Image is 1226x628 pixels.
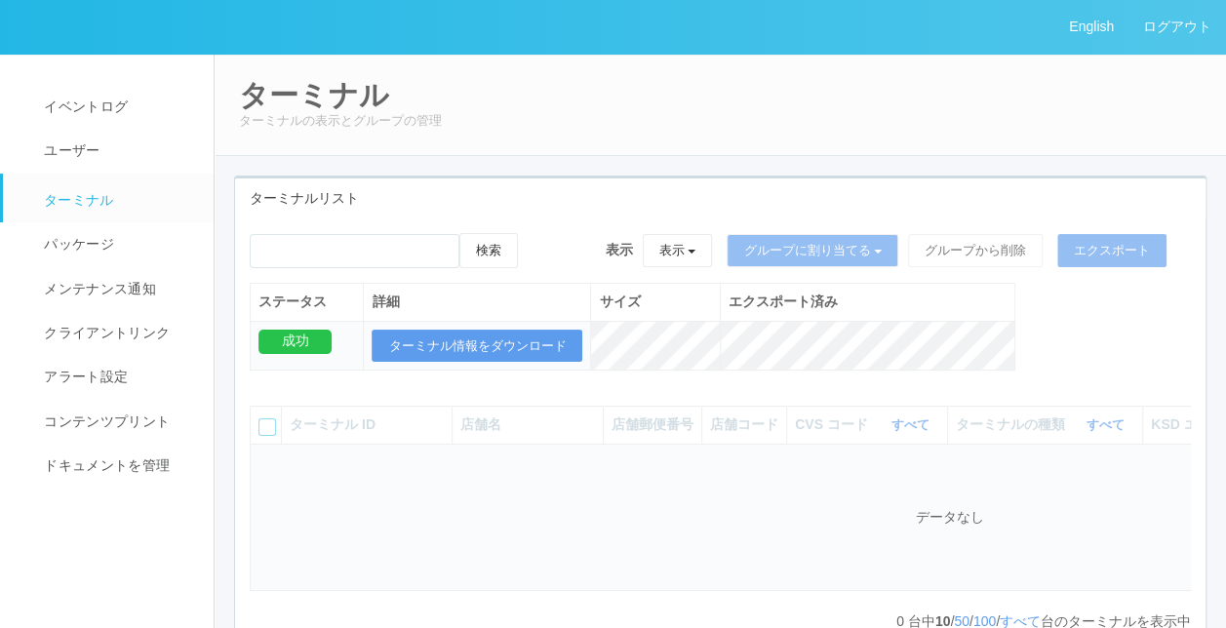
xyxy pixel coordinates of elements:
[908,234,1043,267] button: グループから削除
[727,234,898,267] button: グループに割り当てる
[258,330,332,354] div: 成功
[3,267,231,311] a: メンテナンス通知
[239,111,1202,131] p: ターミナルの表示とグループの管理
[39,325,170,340] span: クライアントリンク
[39,413,170,429] span: コンテンツプリント
[372,292,582,312] div: 詳細
[643,234,713,267] button: 表示
[612,416,693,432] span: 店舗郵便番号
[39,457,170,473] span: ドキュメントを管理
[460,416,501,432] span: 店舗名
[258,292,355,312] div: ステータス
[1087,417,1129,432] a: すべて
[1082,415,1134,435] button: すべて
[239,79,1202,111] h2: ターミナル
[606,240,633,260] span: 表示
[39,98,128,114] span: イベントログ
[3,311,231,355] a: クライアントリンク
[3,129,231,173] a: ユーザー
[1057,234,1167,267] button: エクスポート
[710,416,778,432] span: 店舗コード
[39,369,128,384] span: アラート設定
[795,414,873,435] span: CVS コード
[39,192,114,208] span: ターミナル
[39,142,99,158] span: ユーザー
[3,400,231,444] a: コンテンツプリント
[459,233,518,268] button: 検索
[372,330,582,363] button: ターミナル情報をダウンロード
[39,236,114,252] span: パッケージ
[3,222,231,266] a: パッケージ
[3,85,231,129] a: イベントログ
[891,417,934,432] a: すべて
[3,355,231,399] a: アラート設定
[39,281,156,296] span: メンテナンス通知
[599,292,712,312] div: サイズ
[3,444,231,488] a: ドキュメントを管理
[887,415,939,435] button: すべて
[729,292,1007,312] div: エクスポート済み
[290,414,444,435] div: ターミナル ID
[3,174,231,222] a: ターミナル
[956,414,1070,435] span: ターミナルの種類
[235,178,1206,218] div: ターミナルリスト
